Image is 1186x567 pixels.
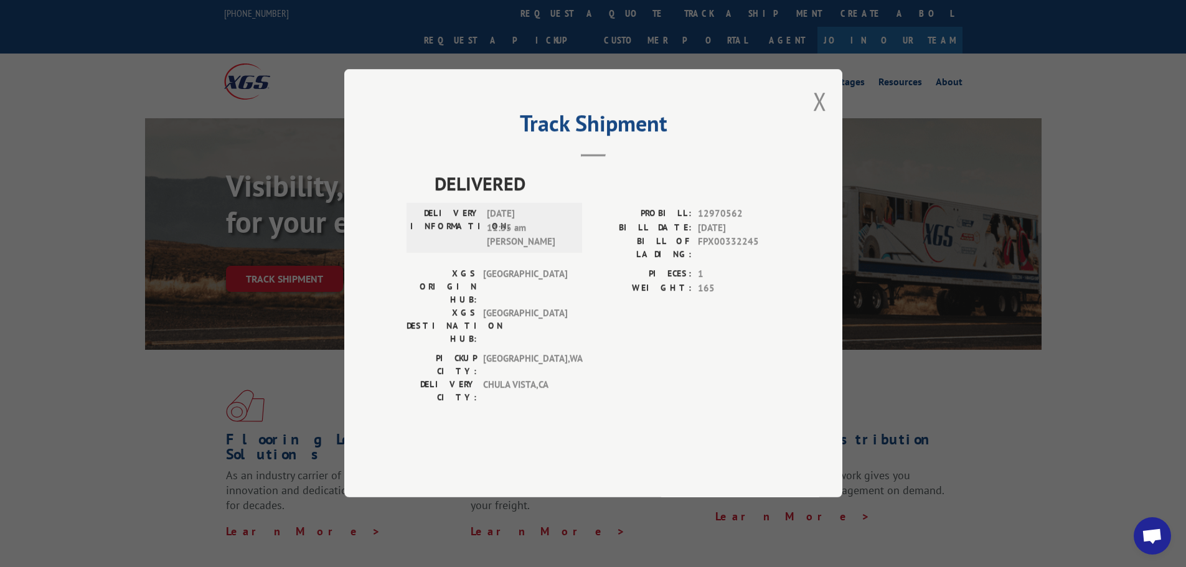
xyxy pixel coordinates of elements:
[698,221,780,235] span: [DATE]
[698,281,780,296] span: 165
[407,307,477,346] label: XGS DESTINATION HUB:
[698,235,780,261] span: FPX00332245
[813,85,827,118] button: Close modal
[698,207,780,222] span: 12970562
[483,352,567,378] span: [GEOGRAPHIC_DATA] , WA
[593,221,692,235] label: BILL DATE:
[698,268,780,282] span: 1
[483,307,567,346] span: [GEOGRAPHIC_DATA]
[410,207,481,250] label: DELIVERY INFORMATION:
[593,268,692,282] label: PIECES:
[487,207,571,250] span: [DATE] 11:35 am [PERSON_NAME]
[435,170,780,198] span: DELIVERED
[593,207,692,222] label: PROBILL:
[407,378,477,405] label: DELIVERY CITY:
[593,281,692,296] label: WEIGHT:
[483,268,567,307] span: [GEOGRAPHIC_DATA]
[593,235,692,261] label: BILL OF LADING:
[483,378,567,405] span: CHULA VISTA , CA
[1134,517,1171,555] div: Open chat
[407,115,780,138] h2: Track Shipment
[407,352,477,378] label: PICKUP CITY:
[407,268,477,307] label: XGS ORIGIN HUB:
